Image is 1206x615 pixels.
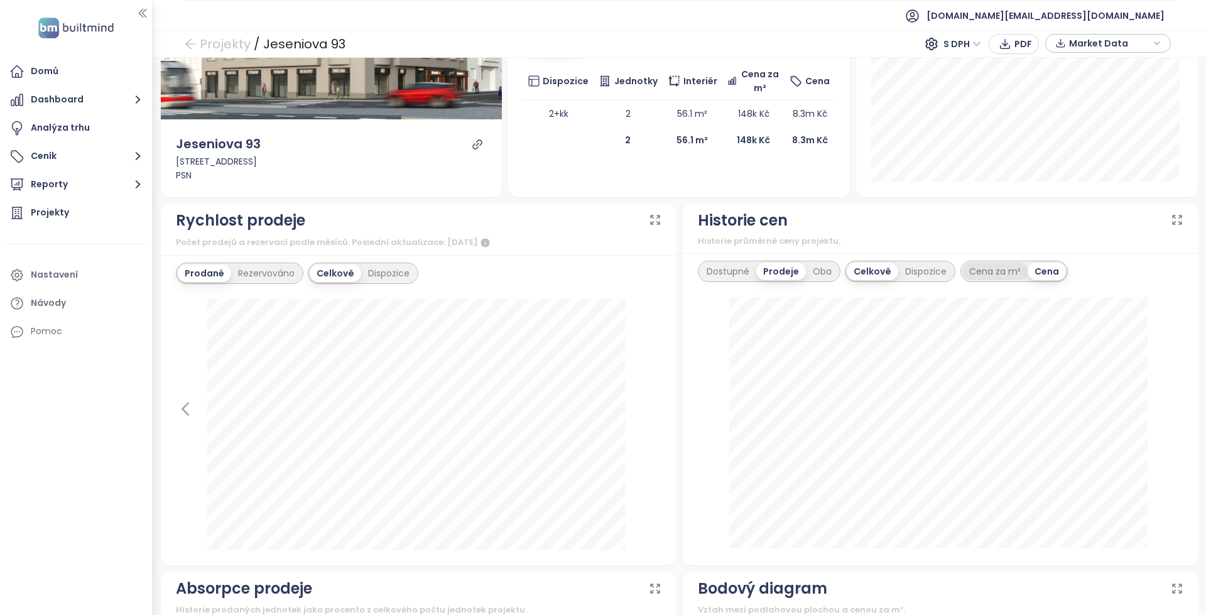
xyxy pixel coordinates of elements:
div: Prodané [178,264,231,282]
a: Analýza trhu [6,116,146,141]
div: Historie průměrné ceny projektu. [698,235,1183,248]
div: Dostupné [700,263,756,280]
div: Nastavení [31,267,78,283]
div: Pomoc [6,319,146,344]
b: 56.1 m² [676,134,708,146]
span: S DPH [943,35,981,53]
div: Jeseniova 93 [176,134,261,154]
span: Jednotky [614,74,658,88]
span: 148k Kč [738,107,769,120]
span: Interiér [683,74,717,88]
a: Návody [6,291,146,316]
button: Reporty [6,172,146,197]
div: Domů [31,63,58,79]
div: Absorpce prodeje [176,577,312,601]
span: 8.3m Kč [793,107,827,120]
b: 2 [625,134,631,146]
td: 2+kk [523,101,594,127]
div: / [254,33,260,55]
td: 56.1 m² [663,101,722,127]
div: Cena [1028,263,1066,280]
a: link [472,139,483,150]
div: Počet prodejů a rezervací podle měsíců. Poslední aktualizace: [DATE] [176,235,661,250]
b: 148k Kč [737,134,770,146]
div: Oba [806,263,839,280]
div: Cena za m² [962,263,1028,280]
div: Jeseniova 93 [263,33,345,55]
button: Ceník [6,144,146,169]
div: PSN [176,168,487,182]
div: Celkově [310,264,361,282]
td: 2 [594,101,663,127]
span: arrow-left [184,38,197,50]
span: PDF [1014,37,1032,51]
a: Nastavení [6,263,146,288]
div: Rychlost prodeje [176,209,305,232]
div: [STREET_ADDRESS] [176,155,487,168]
div: button [1052,34,1164,53]
span: Cena za m² [740,67,780,95]
div: Analýza trhu [31,120,90,136]
div: Dispozice [361,264,416,282]
div: Návody [31,295,66,311]
a: Projekty [6,200,146,226]
button: PDF [989,34,1039,54]
a: Domů [6,59,146,84]
div: Rezervováno [231,264,301,282]
div: Historie cen [698,209,788,232]
span: [DOMAIN_NAME][EMAIL_ADDRESS][DOMAIN_NAME] [926,1,1165,31]
span: Market Data [1069,34,1150,53]
b: 8.3m Kč [792,134,828,146]
div: Bodový diagram [698,577,827,601]
img: logo [35,15,117,41]
span: Cena [805,74,830,88]
span: Dispozice [543,74,589,88]
a: arrow-left Projekty [184,33,251,55]
div: Pomoc [31,324,62,339]
div: Projekty [31,205,69,220]
div: Prodeje [756,263,806,280]
button: Dashboard [6,87,146,112]
div: Celkově [847,263,898,280]
div: Dispozice [898,263,953,280]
